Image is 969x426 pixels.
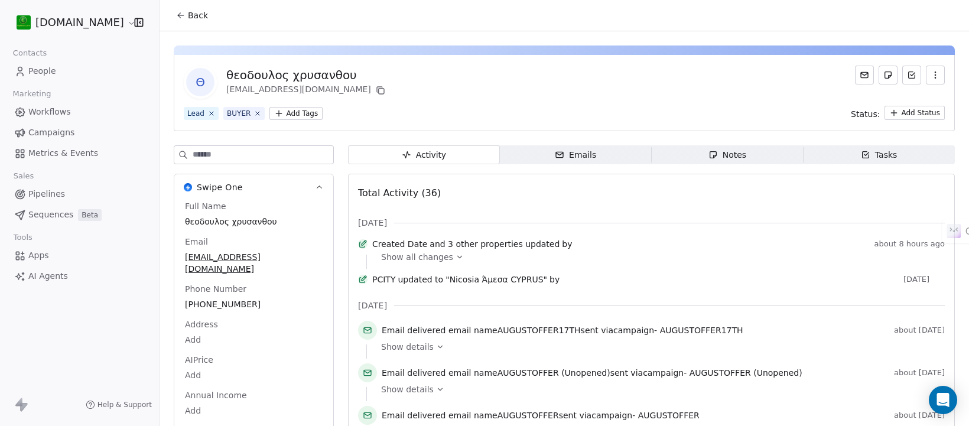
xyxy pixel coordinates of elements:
span: Total Activity (36) [358,187,441,199]
span: Marketing [8,85,56,103]
a: Pipelines [9,184,149,204]
button: [DOMAIN_NAME] [14,12,126,32]
span: about [DATE] [894,411,945,420]
span: PCITY [372,274,395,285]
button: Swipe OneSwipe One [174,174,333,200]
span: Email delivered [382,411,446,420]
span: about [DATE] [894,326,945,335]
span: Apps [28,249,49,262]
span: Full Name [183,200,229,212]
span: "Nicosia Άμεσα CYPRUS" [446,274,547,285]
span: Help & Support [97,400,152,409]
span: Beta [78,209,102,221]
div: BUYER [227,108,251,119]
span: Campaigns [28,126,74,139]
span: Show details [381,341,434,353]
span: Metrics & Events [28,147,98,160]
span: Annual Income [183,389,249,401]
span: by [562,238,572,250]
span: Address [183,318,220,330]
a: Campaigns [9,123,149,142]
span: Contacts [8,44,52,62]
span: AUGUSTOFFER17TH [497,326,581,335]
div: Lead [187,108,204,119]
span: Email [183,236,210,248]
span: Add [185,334,323,346]
span: Show all changes [381,251,453,263]
span: [DATE] [358,217,387,229]
a: SequencesBeta [9,205,149,225]
a: Metrics & Events [9,144,149,163]
span: updated to [398,274,443,285]
span: [DATE] [358,300,387,311]
span: AUGUSTOFFER17TH [660,326,743,335]
a: Show details [381,341,937,353]
a: Apps [9,246,149,265]
span: [DATE] [903,275,945,284]
span: Pipelines [28,188,65,200]
span: People [28,65,56,77]
span: [PHONE_NUMBER] [185,298,323,310]
span: θ [186,68,214,96]
span: and 3 other properties updated [430,238,560,250]
button: Add Status [885,106,945,120]
img: Swipe One [184,183,192,191]
a: Help & Support [86,400,152,409]
span: θεοδουλος χρυσανθου [185,216,323,227]
span: AUGUSTOFFER (Unopened) [497,368,610,378]
div: Emails [555,149,596,161]
span: about [DATE] [894,368,945,378]
span: Back [188,9,208,21]
span: Sequences [28,209,73,221]
span: Add [185,369,323,381]
button: Back [169,5,215,26]
span: Email delivered [382,368,446,378]
img: 439216937_921727863089572_7037892552807592703_n%20(1).jpg [17,15,31,30]
span: Workflows [28,106,71,118]
span: Show details [381,383,434,395]
span: email name sent via campaign - [382,324,743,336]
a: People [9,61,149,81]
span: AUGUSTOFFER [497,411,559,420]
span: AIPrice [183,354,216,366]
span: AUGUSTOFFER [638,411,700,420]
span: Swipe One [197,181,243,193]
div: θεοδουλος χρυσανθου [226,67,388,83]
span: AUGUSTOFFER (Unopened) [690,368,802,378]
a: Show details [381,383,937,395]
a: Workflows [9,102,149,122]
span: Sales [8,167,39,185]
a: Show all changes [381,251,937,263]
span: email name sent via campaign - [382,409,700,421]
div: [EMAIL_ADDRESS][DOMAIN_NAME] [226,83,388,97]
div: Tasks [861,149,898,161]
a: AI Agents [9,266,149,286]
span: Created Date [372,238,427,250]
span: Tools [8,229,37,246]
span: AI Agents [28,270,68,282]
span: Add [185,405,323,417]
div: Open Intercom Messenger [929,386,957,414]
span: about 8 hours ago [874,239,945,249]
div: Notes [708,149,746,161]
button: Add Tags [269,107,323,120]
span: Email delivered [382,326,446,335]
span: by [549,274,560,285]
span: email name sent via campaign - [382,367,802,379]
span: [DOMAIN_NAME] [35,15,124,30]
span: Status: [851,108,880,120]
span: Phone Number [183,283,249,295]
span: [EMAIL_ADDRESS][DOMAIN_NAME] [185,251,323,275]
